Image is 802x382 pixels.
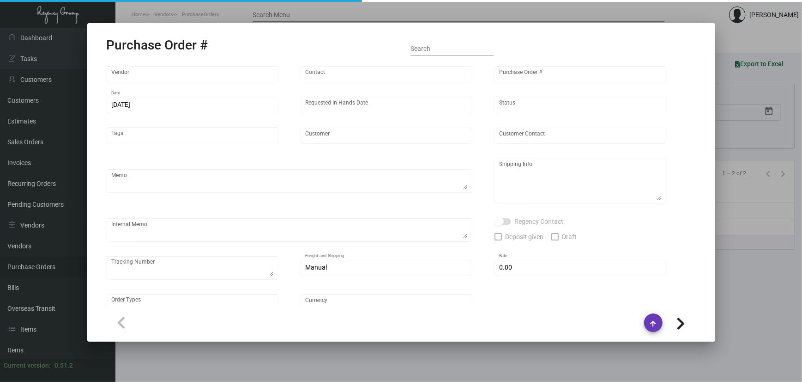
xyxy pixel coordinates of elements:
span: Draft [562,231,577,242]
span: Manual [305,264,327,271]
h2: Purchase Order # [107,37,208,53]
div: 0.51.2 [54,361,73,370]
div: Current version: [4,361,51,370]
span: Deposit given [506,231,544,242]
span: Regency Contact [515,216,564,227]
